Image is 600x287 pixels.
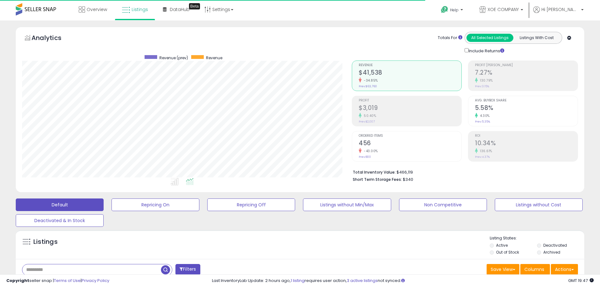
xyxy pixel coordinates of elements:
span: Ordered Items [359,134,461,138]
span: Revenue (prev) [159,55,188,60]
label: Out of Stock [496,250,519,255]
small: Prev: $63,760 [359,84,377,88]
h2: 5.58% [475,104,578,113]
small: 50.40% [362,113,376,118]
span: DataHub [170,6,190,13]
span: Overview [87,6,107,13]
small: -43.00% [362,149,378,153]
span: Columns [524,266,544,273]
div: Last InventoryLab Update: 2 hours ago, requires user action, not synced. [212,278,594,284]
b: Short Term Storage Fees: [353,177,402,182]
span: ROI [475,134,578,138]
span: Revenue [359,64,461,67]
h5: Listings [33,238,58,246]
button: Actions [551,264,578,275]
h2: $3,019 [359,104,461,113]
h2: 456 [359,140,461,148]
button: Columns [520,264,550,275]
div: seller snap | | [6,278,109,284]
div: Tooltip anchor [189,3,200,9]
a: 3 active listings [347,278,378,284]
div: Include Returns [460,47,512,54]
button: Listings With Cost [513,34,560,42]
span: 2025-08-14 19:47 GMT [568,278,594,284]
span: Avg. Buybox Share [475,99,578,102]
a: 1 listing [291,278,305,284]
button: Default [16,198,104,211]
span: Help [450,7,459,13]
small: 130.79% [478,78,493,83]
b: Total Inventory Value: [353,169,396,175]
li: $466,119 [353,168,573,175]
button: Non Competitive [399,198,487,211]
button: Filters [175,264,200,275]
a: Help [436,1,469,20]
button: All Selected Listings [466,34,513,42]
strong: Copyright [6,278,29,284]
div: Totals For [438,35,462,41]
button: Save View [487,264,519,275]
small: Prev: $2,007 [359,120,375,123]
button: Repricing Off [207,198,295,211]
small: 4.30% [478,113,490,118]
small: -34.85% [362,78,378,83]
small: Prev: 4.37% [475,155,490,159]
small: 136.61% [478,149,492,153]
small: Prev: 800 [359,155,371,159]
span: XOE COMPANY [488,6,519,13]
label: Archived [543,250,560,255]
span: Hi [PERSON_NAME] [541,6,579,13]
h5: Analytics [31,33,74,44]
small: Prev: 3.15% [475,84,489,88]
h2: 7.27% [475,69,578,77]
a: Terms of Use [54,278,81,284]
p: Listing States: [490,235,584,241]
span: Profit [359,99,461,102]
span: Listings [132,6,148,13]
button: Repricing On [111,198,199,211]
a: Privacy Policy [82,278,109,284]
h2: $41,538 [359,69,461,77]
label: Deactivated [543,243,567,248]
button: Listings without Cost [495,198,583,211]
span: Revenue [206,55,222,60]
button: Deactivated & In Stock [16,214,104,227]
small: Prev: 5.35% [475,120,490,123]
button: Listings without Min/Max [303,198,391,211]
i: Get Help [441,6,449,14]
span: Profit [PERSON_NAME] [475,64,578,67]
a: Hi [PERSON_NAME] [533,6,584,20]
h2: 10.34% [475,140,578,148]
label: Active [496,243,508,248]
span: $340 [403,176,413,182]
